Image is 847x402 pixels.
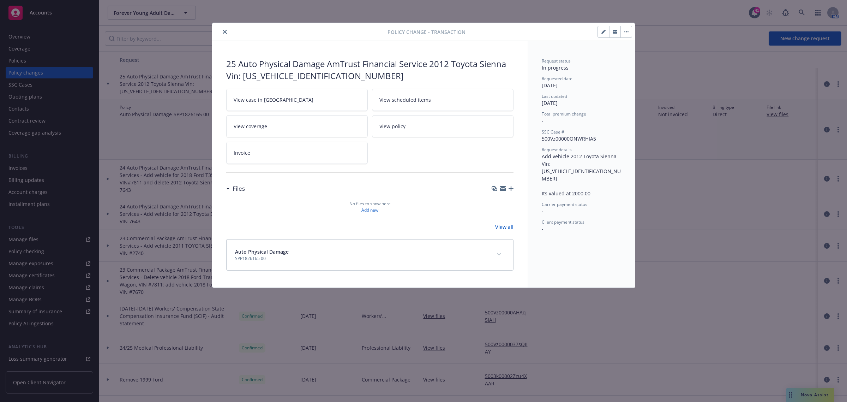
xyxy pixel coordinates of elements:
span: Request details [542,147,572,153]
span: Requested date [542,76,572,82]
span: Invoice [234,149,250,156]
a: Invoice [226,142,368,164]
span: In progress [542,64,569,71]
span: View scheduled items [379,96,431,104]
a: View coverage [226,115,368,137]
span: 500Vz00000ONWRHIA5 [542,135,596,142]
span: [DATE] [542,82,558,89]
span: View policy [379,123,406,130]
span: Policy change - Transaction [388,28,465,36]
span: Auto Physical Damage [235,248,289,255]
button: close [221,28,229,36]
a: Add new [361,207,378,213]
span: Last updated [542,93,567,99]
span: - [542,208,543,214]
a: View scheduled items [372,89,513,111]
h3: Files [233,184,245,193]
div: Auto Physical DamageSPP1826165 00expand content [227,240,513,270]
span: [DATE] [542,100,558,106]
div: Files [226,184,245,193]
span: View coverage [234,123,267,130]
span: Client payment status [542,219,584,225]
span: - [542,225,543,232]
a: View case in [GEOGRAPHIC_DATA] [226,89,368,111]
span: Carrier payment status [542,201,587,207]
span: - [542,118,543,124]
div: 25 Auto Physical Damage AmTrust Financial Service 2012 Toyota Sienna Vin: [US_VEHICLE_IDENTIFICAT... [226,58,513,82]
span: Request status [542,58,571,64]
span: Add vehicle 2012 Toyota Sienna Vin: [US_VEHICLE_IDENTIFICATION_NUMBER] Its valued at 2000.00 [542,153,621,197]
button: expand content [493,249,505,260]
a: View policy [372,115,513,137]
span: No files to show here [349,201,391,207]
span: SSC Case # [542,129,564,135]
a: View all [495,223,513,231]
span: View case in [GEOGRAPHIC_DATA] [234,96,313,104]
span: Total premium change [542,111,586,117]
span: SPP1826165 00 [235,255,289,262]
